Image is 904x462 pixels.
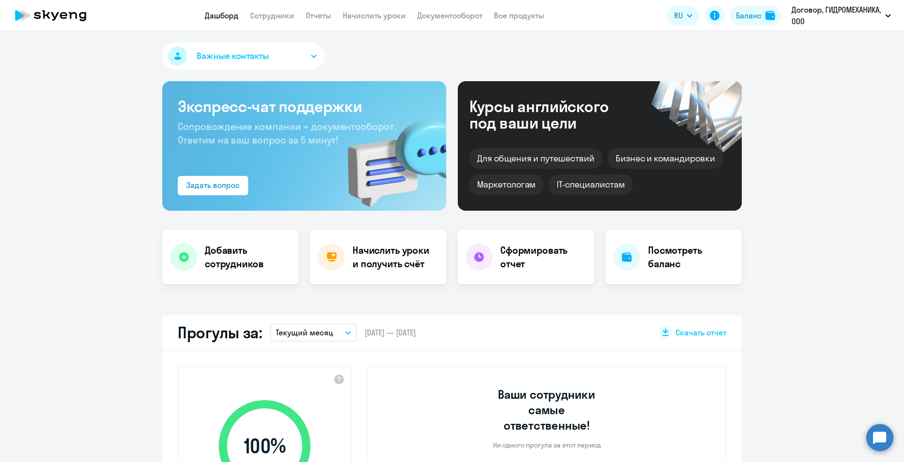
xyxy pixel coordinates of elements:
button: Балансbalance [730,6,781,25]
span: Сопровождение компании + документооборот. Ответим на ваш вопрос за 5 минут! [178,120,396,146]
a: Все продукты [494,11,544,20]
img: bg-img [334,102,446,211]
button: Задать вопрос [178,176,248,195]
h4: Сформировать отчет [500,244,586,271]
button: RU [667,6,699,25]
p: Договор, ГИДРОМЕХАНИКА, ООО [791,4,881,27]
a: Дашборд [205,11,239,20]
span: Важные контакты [197,50,269,62]
div: Бизнес и командировки [608,148,723,169]
div: Курсы английского под ваши цели [469,98,635,131]
a: Сотрудники [250,11,294,20]
button: Договор, ГИДРОМЕХАНИКА, ООО [787,4,896,27]
h4: Добавить сотрудников [205,244,291,271]
p: Текущий месяц [276,327,333,338]
button: Текущий месяц [270,323,357,342]
span: RU [674,10,683,21]
div: Баланс [736,10,762,21]
button: Важные контакты [162,43,325,70]
h4: Начислить уроки и получить счёт [353,244,437,271]
h3: Ваши сотрудники самые ответственные! [485,387,609,433]
img: balance [765,11,775,20]
a: Отчеты [306,11,331,20]
span: 100 % [209,434,320,458]
span: Скачать отчет [676,327,726,338]
div: Для общения и путешествий [469,148,602,169]
span: [DATE] — [DATE] [365,327,416,338]
a: Документооборот [417,11,482,20]
h4: Посмотреть баланс [648,244,734,271]
div: Задать вопрос [186,179,240,191]
div: Маркетологам [469,174,543,195]
h3: Экспресс-чат поддержки [178,97,431,116]
h2: Прогулы за: [178,323,262,342]
p: Ни одного прогула за этот период [493,441,601,449]
a: Начислить уроки [343,11,406,20]
div: IT-специалистам [549,174,632,195]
